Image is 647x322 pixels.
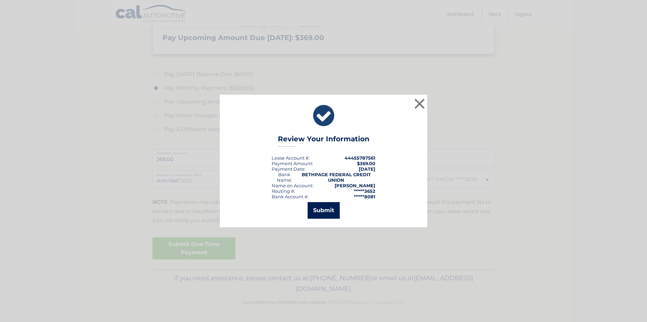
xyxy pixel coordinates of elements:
[272,161,313,166] div: Payment Amount:
[272,194,309,199] div: Bank Account #:
[335,183,375,188] strong: [PERSON_NAME]
[272,166,306,172] div: :
[413,97,426,111] button: ×
[345,155,375,161] strong: 44455787561
[359,166,375,172] span: [DATE]
[278,135,369,147] h3: Review Your Information
[272,166,304,172] span: Payment Date
[272,155,310,161] div: Lease Account #:
[272,188,295,194] div: Routing #:
[308,202,340,219] button: Submit
[272,183,313,188] div: Name on Account:
[272,172,297,183] div: Bank Name:
[357,161,375,166] span: $369.00
[302,172,371,183] strong: BETHPAGE FEDERAL CREDIT UNION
